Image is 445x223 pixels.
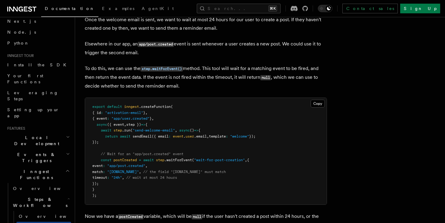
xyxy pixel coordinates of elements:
[92,105,105,109] span: export
[5,53,34,58] span: Inngest tour
[7,107,59,118] span: Setting up your app
[92,187,94,191] span: }
[126,175,177,180] span: // wait at most 24 hours
[122,128,130,132] span: .run
[183,134,186,138] span: .
[105,111,143,115] span: "activation-email"
[5,59,71,70] a: Install the SDK
[342,4,398,13] a: Contact sales
[11,183,71,194] a: Overview
[101,158,111,162] span: const
[190,128,194,132] span: ()
[5,70,71,87] a: Your first Functions
[11,196,68,208] span: Steps & Workflows
[133,128,175,132] span: "send-welcome-email"
[92,140,99,144] span: });
[209,134,226,138] span: template
[186,134,194,138] span: user
[5,166,71,183] button: Inngest Functions
[173,134,183,138] span: event
[247,158,249,162] span: {
[101,128,111,132] span: await
[107,170,139,174] span: "[DOMAIN_NAME]"
[169,134,171,138] span: :
[194,158,245,162] span: "wait-for-post-creation"
[7,62,70,67] span: Install the SDK
[145,111,147,115] span: ,
[194,128,198,132] span: =>
[7,90,58,101] span: Leveraging Steps
[318,5,332,12] button: Toggle dark mode
[197,4,281,13] button: Search...⌘K
[41,2,98,17] a: Documentation
[7,19,36,24] span: Next.js
[245,158,247,162] span: ,
[85,40,327,57] p: Elsewhere in our app, an event is sent whenever a user creates a new post. We could use it to tri...
[92,181,99,186] span: });
[85,15,327,32] p: Once the welcome email is sent, we want to wait at most 24 hours for our user to create a post. I...
[138,42,174,47] code: app/post.created
[156,158,164,162] span: step
[7,41,29,45] span: Python
[103,164,105,168] span: :
[230,134,249,138] span: "welcome"
[124,122,126,127] span: ,
[45,6,95,11] span: Documentation
[13,186,75,191] span: Overview
[85,64,327,90] p: To do this, we can use the method. This tool will wait for a matching event to be fired, and then...
[179,128,190,132] span: async
[19,214,81,219] span: Overview
[143,170,226,174] span: // the field "[DOMAIN_NAME]" must match
[143,111,145,115] span: }
[5,149,71,166] button: Events & Triggers
[97,122,107,127] span: async
[5,126,25,131] span: Features
[118,214,143,219] code: postCreated
[107,116,109,121] span: :
[5,132,71,149] button: Local Development
[16,211,71,222] a: Overview
[139,170,141,174] span: ,
[141,122,145,127] span: =>
[152,134,169,138] span: ({ email
[139,158,141,162] span: =
[92,170,103,174] span: match
[92,111,101,115] span: { id
[198,128,200,132] span: {
[5,135,66,147] span: Local Development
[107,105,122,109] span: default
[114,128,122,132] span: step
[5,87,71,104] a: Leveraging Steps
[92,164,103,168] span: event
[111,116,150,121] span: "app/user.created"
[5,38,71,48] a: Python
[260,75,271,80] code: null
[194,134,207,138] span: .email
[7,73,43,84] span: Your first Functions
[143,158,154,162] span: await
[138,2,177,16] a: AgentKit
[140,65,183,71] a: step.waitForEvent()
[192,214,202,219] code: null
[269,5,277,12] kbd: ⌘K
[5,16,71,27] a: Next.js
[5,168,65,181] span: Inngest Functions
[249,134,255,138] span: });
[133,134,152,138] span: sendEmail
[114,158,137,162] span: postCreated
[122,175,124,180] span: ,
[98,2,138,16] a: Examples
[400,4,440,13] a: Sign Up
[101,152,183,156] span: // Wait for an "app/post.created" event
[92,116,107,121] span: { event
[311,100,325,108] button: Copy
[7,30,36,35] span: Node.js
[101,111,103,115] span: :
[142,6,174,11] span: AgentKit
[11,194,71,211] button: Steps & Workflows
[140,66,183,72] code: step.waitForEvent()
[150,116,152,121] span: }
[164,158,192,162] span: .waitForEvent
[175,128,177,132] span: ,
[105,134,118,138] span: return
